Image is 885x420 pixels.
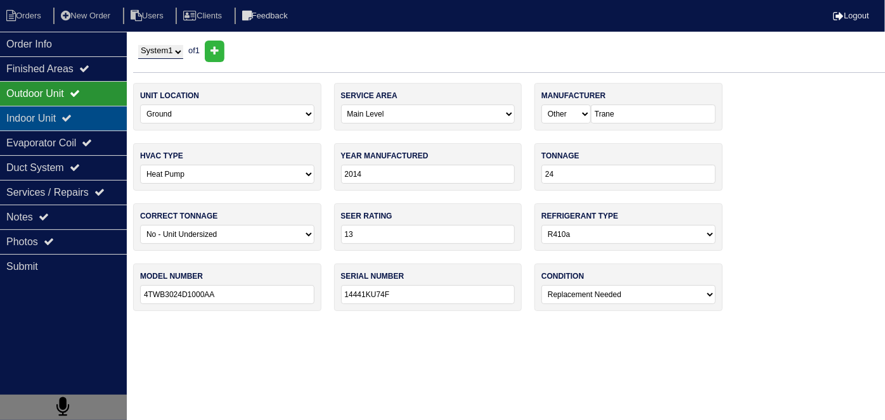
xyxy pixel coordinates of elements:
[541,90,605,101] label: manufacturer
[140,90,199,101] label: unit location
[176,11,232,20] a: Clients
[140,210,217,222] label: correct tonnage
[140,150,183,162] label: hvac type
[833,11,869,20] a: Logout
[541,210,618,222] label: refrigerant type
[140,270,203,282] label: model number
[123,8,174,25] li: Users
[541,150,579,162] label: tonnage
[341,90,397,101] label: service area
[133,41,885,62] div: of 1
[341,270,404,282] label: serial number
[176,8,232,25] li: Clients
[541,270,584,282] label: condition
[341,150,429,162] label: year manufactured
[341,210,392,222] label: seer rating
[53,11,120,20] a: New Order
[53,8,120,25] li: New Order
[235,8,298,25] li: Feedback
[123,11,174,20] a: Users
